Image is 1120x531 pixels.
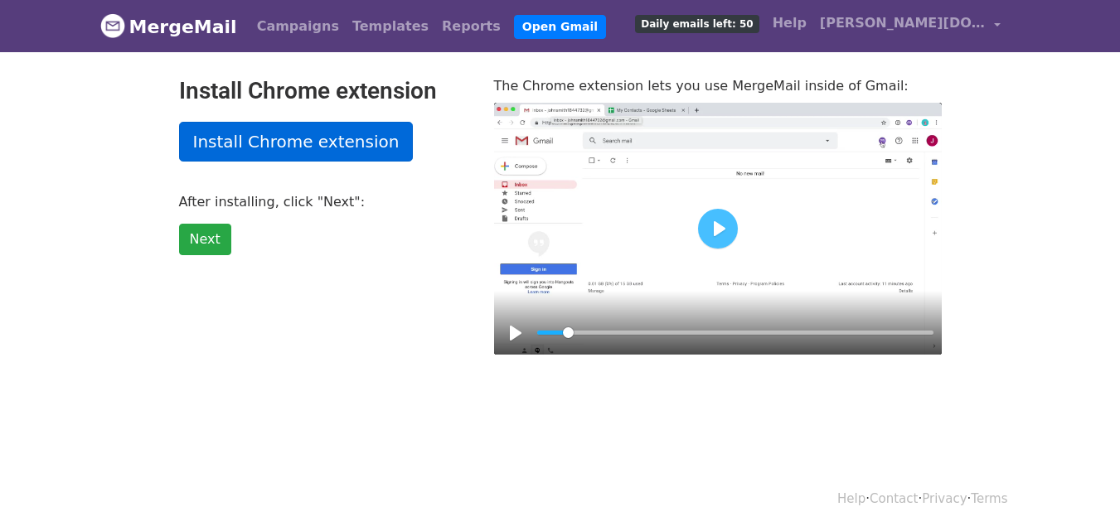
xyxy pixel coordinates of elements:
[813,7,1007,46] a: [PERSON_NAME][DOMAIN_NAME][EMAIL_ADDRESS][DOMAIN_NAME]
[537,325,933,340] input: Seek
[346,10,435,43] a: Templates
[179,193,469,210] p: After installing, click "Next":
[635,15,759,33] span: Daily emails left: 50
[971,491,1007,506] a: Terms
[179,122,414,162] a: Install Chrome extension
[100,13,125,38] img: MergeMail logo
[250,10,346,43] a: Campaigns
[820,13,986,33] span: [PERSON_NAME][DOMAIN_NAME][EMAIL_ADDRESS][DOMAIN_NAME]
[435,10,507,43] a: Reports
[1037,451,1120,531] iframe: Chat Widget
[870,491,918,506] a: Contact
[922,491,967,506] a: Privacy
[698,209,738,249] button: Play
[494,77,942,94] p: The Chrome extension lets you use MergeMail inside of Gmail:
[766,7,813,40] a: Help
[628,7,765,40] a: Daily emails left: 50
[179,77,469,105] h2: Install Chrome extension
[837,491,865,506] a: Help
[179,224,231,255] a: Next
[502,320,529,346] button: Play
[100,9,237,44] a: MergeMail
[514,15,606,39] a: Open Gmail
